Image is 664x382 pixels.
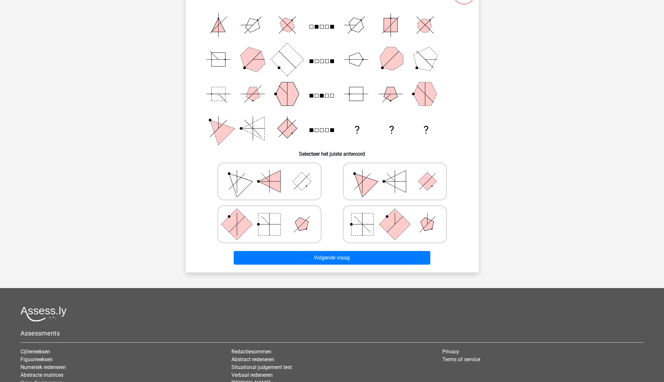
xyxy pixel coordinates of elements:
[20,356,53,362] a: Figuurreeksen
[20,349,50,355] a: Cijferreeksen
[234,251,430,265] button: Volgende vraag
[354,124,359,136] text: ?
[231,364,292,370] a: Situational judgement test
[20,372,63,378] a: Abstracte matrices
[442,349,459,355] a: Privacy
[196,146,468,157] h6: Selecteer het juiste antwoord
[231,356,274,362] a: Abstract redeneren
[442,356,480,362] a: Terms of service
[20,364,66,370] a: Numeriek redeneren
[231,349,271,355] a: Redactiesommen
[20,329,644,337] h5: Assessments
[231,372,273,378] a: Verbaal redeneren
[423,124,429,136] text: ?
[389,124,394,136] text: ?
[20,306,67,322] img: Assessly logo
